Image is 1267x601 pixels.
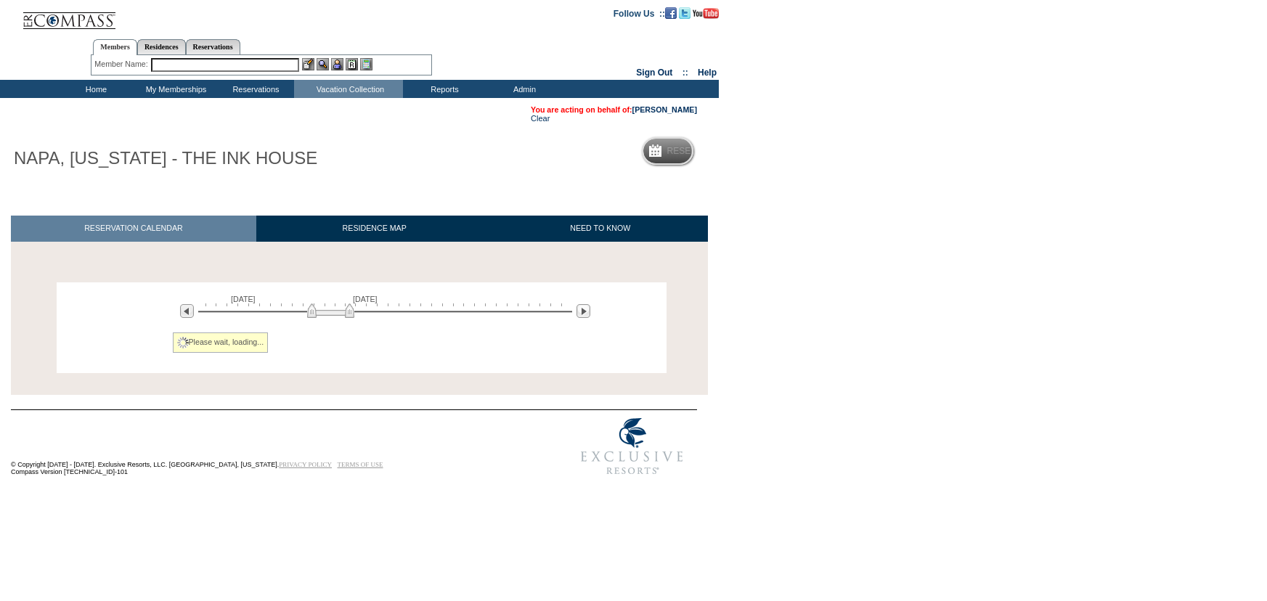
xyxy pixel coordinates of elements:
[693,8,719,19] img: Subscribe to our YouTube Channel
[577,304,590,318] img: Next
[679,8,690,17] a: Follow us on Twitter
[353,295,378,303] span: [DATE]
[531,114,550,123] a: Clear
[492,216,708,241] a: NEED TO KNOW
[294,80,403,98] td: Vacation Collection
[317,58,329,70] img: View
[683,68,688,78] span: ::
[667,147,778,156] h5: Reservation Calendar
[11,216,256,241] a: RESERVATION CALENDAR
[180,304,194,318] img: Previous
[665,7,677,19] img: Become our fan on Facebook
[338,461,383,468] a: TERMS OF USE
[137,39,186,54] a: Residences
[403,80,483,98] td: Reports
[177,337,189,348] img: spinner2.gif
[698,68,717,78] a: Help
[93,39,137,55] a: Members
[256,216,493,241] a: RESIDENCE MAP
[302,58,314,70] img: b_edit.gif
[636,68,672,78] a: Sign Out
[567,410,697,483] img: Exclusive Resorts
[173,332,269,353] div: Please wait, loading...
[679,7,690,19] img: Follow us on Twitter
[11,146,320,171] h1: NAPA, [US_STATE] - THE INK HOUSE
[331,58,343,70] img: Impersonate
[346,58,358,70] img: Reservations
[531,105,697,114] span: You are acting on behalf of:
[11,411,519,483] td: © Copyright [DATE] - [DATE]. Exclusive Resorts, LLC. [GEOGRAPHIC_DATA], [US_STATE]. Compass Versi...
[94,58,150,70] div: Member Name:
[614,7,665,19] td: Follow Us ::
[483,80,563,98] td: Admin
[665,8,677,17] a: Become our fan on Facebook
[214,80,294,98] td: Reservations
[279,461,332,468] a: PRIVACY POLICY
[54,80,134,98] td: Home
[632,105,697,114] a: [PERSON_NAME]
[231,295,256,303] span: [DATE]
[186,39,240,54] a: Reservations
[134,80,214,98] td: My Memberships
[693,8,719,17] a: Subscribe to our YouTube Channel
[360,58,372,70] img: b_calculator.gif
